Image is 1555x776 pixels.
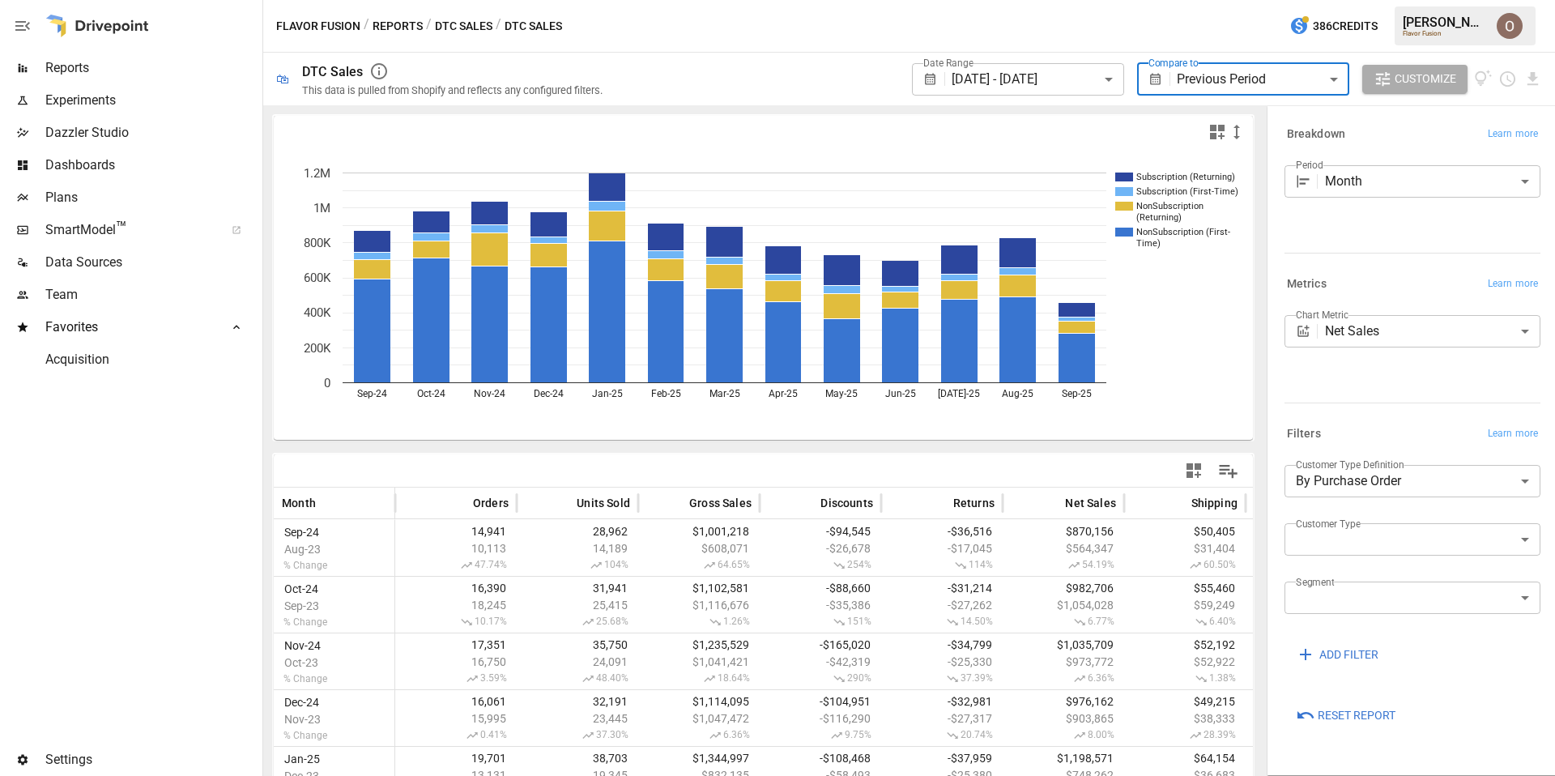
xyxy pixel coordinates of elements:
span: 18,245 [403,599,509,612]
span: 6.36% [1011,672,1116,685]
text: [DATE]-25 [938,388,980,399]
span: -$32,981 [889,695,995,708]
span: -$35,386 [768,599,873,612]
text: NonSubscription [1136,201,1204,211]
span: 6.36% [646,729,752,742]
span: $976,162 [1011,695,1116,708]
span: 386 Credits [1313,16,1378,36]
text: 400K [304,305,331,320]
span: 16,390 [403,582,509,595]
span: 104% [525,559,630,572]
span: 16,061 [403,695,509,708]
button: Sort [1041,492,1063,514]
span: $1,116,676 [646,599,752,612]
span: $973,772 [1011,655,1116,668]
div: DTC Sales [302,64,363,79]
img: Oleksii Flok [1497,13,1523,39]
span: 31,941 [525,582,630,595]
span: 24,091 [525,655,630,668]
h6: Metrics [1287,275,1327,293]
label: Customer Type [1296,517,1361,531]
span: 290% [768,672,873,685]
span: 32,191 [525,695,630,708]
span: 64.65% [646,559,752,572]
span: -$165,020 [768,638,873,651]
span: $564,347 [1011,542,1116,555]
button: Reset Report [1284,701,1407,731]
span: Experiments [45,91,259,110]
div: [PERSON_NAME] [1403,15,1487,30]
button: Sort [796,492,819,514]
span: 1.38% [1132,672,1238,685]
span: $1,054,028 [1011,599,1116,612]
span: $31,404 [1132,542,1238,555]
span: 14.50% [889,616,995,629]
span: Previous Period [1177,71,1266,87]
button: Schedule report [1498,70,1517,88]
text: Sep-25 [1062,388,1092,399]
span: ADD FILTER [1319,645,1378,665]
text: Sep-24 [357,388,387,399]
span: Data Sources [45,253,259,272]
span: 14,189 [525,542,630,555]
span: 17,351 [403,638,509,651]
span: -$104,951 [768,695,873,708]
text: 600K [304,271,331,285]
span: Sep-23 [282,599,386,612]
text: Feb-25 [651,388,681,399]
span: Month [282,495,316,511]
button: Oleksii Flok [1487,3,1532,49]
span: 8.00% [1011,729,1116,742]
span: 20.74% [889,729,995,742]
span: Nov-24 [282,639,386,652]
button: Customize [1362,65,1468,94]
span: $870,156 [1011,525,1116,538]
text: 800K [304,236,331,250]
div: Flavor Fusion [1403,30,1487,37]
span: $1,001,218 [646,525,752,538]
span: 6.40% [1132,616,1238,629]
label: Segment [1296,575,1334,589]
label: Compare to [1148,56,1199,70]
button: DTC Sales [435,16,492,36]
button: Flavor Fusion [276,16,360,36]
span: 19,701 [403,752,509,765]
span: 37.30% [525,729,630,742]
text: Subscription (First-Time) [1136,186,1238,197]
text: Time) [1136,238,1161,249]
div: / [364,16,369,36]
span: Learn more [1488,276,1538,292]
text: Jan-25 [592,388,623,399]
button: Download report [1523,70,1542,88]
span: Settings [45,750,259,770]
text: Jun-25 [885,388,916,399]
span: -$42,319 [768,655,873,668]
h6: Filters [1287,425,1321,443]
span: -$26,678 [768,542,873,555]
span: 15,995 [403,712,509,725]
span: $1,198,571 [1011,752,1116,765]
span: 25.68% [525,616,630,629]
div: [DATE] - [DATE] [952,63,1123,96]
button: Sort [1167,492,1190,514]
span: Reports [45,58,259,78]
text: 1.2M [304,166,330,181]
button: Sort [929,492,952,514]
span: % Change [282,560,386,571]
span: $1,114,095 [646,695,752,708]
span: Oct-24 [282,582,386,595]
span: Orders [473,495,509,511]
label: Chart Metric [1296,308,1348,322]
button: Sort [552,492,575,514]
span: % Change [282,730,386,741]
span: $59,249 [1132,599,1238,612]
span: Units Sold [577,495,630,511]
button: View documentation [1474,65,1493,94]
span: 23,445 [525,712,630,725]
span: 3.59% [403,672,509,685]
span: 35,750 [525,638,630,651]
text: 200K [304,341,331,356]
span: 16,750 [403,655,509,668]
span: $64,154 [1132,752,1238,765]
